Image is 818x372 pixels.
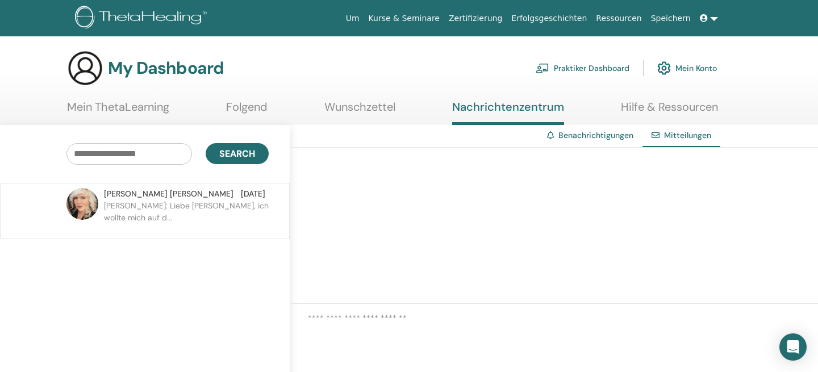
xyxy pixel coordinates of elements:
[591,8,646,29] a: Ressourcen
[241,188,265,200] span: [DATE]
[219,148,255,160] span: Search
[507,8,591,29] a: Erfolgsgeschichten
[75,6,211,31] img: logo.png
[341,8,364,29] a: Um
[104,200,269,234] p: [PERSON_NAME]: Liebe [PERSON_NAME], ich wollte mich auf d...
[779,333,807,361] div: Open Intercom Messenger
[558,130,633,140] a: Benachrichtigungen
[66,188,98,220] img: default.jpg
[646,8,695,29] a: Speichern
[104,188,233,200] span: [PERSON_NAME] [PERSON_NAME]
[621,100,718,122] a: Hilfe & Ressourcen
[657,58,671,78] img: cog.svg
[444,8,507,29] a: Zertifizierung
[364,8,444,29] a: Kurse & Seminare
[536,56,629,81] a: Praktiker Dashboard
[324,100,395,122] a: Wunschzettel
[664,130,711,140] span: Mitteilungen
[452,100,564,125] a: Nachrichtenzentrum
[226,100,268,122] a: Folgend
[536,63,549,73] img: chalkboard-teacher.svg
[108,58,224,78] h3: My Dashboard
[206,143,269,164] button: Search
[657,56,717,81] a: Mein Konto
[67,100,169,122] a: Mein ThetaLearning
[67,50,103,86] img: generic-user-icon.jpg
